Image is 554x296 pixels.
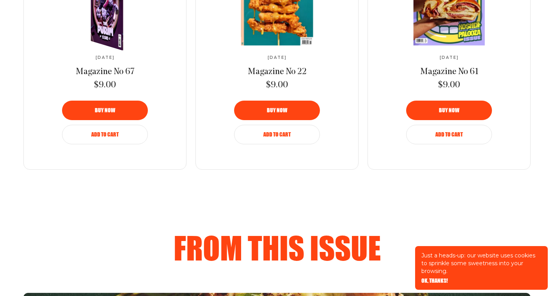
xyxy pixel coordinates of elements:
[47,232,507,263] h2: From this issue
[234,101,320,120] button: Buy now
[406,101,492,120] button: Buy now
[421,278,448,284] button: OK, THANKS!
[95,108,115,113] span: Buy now
[234,125,320,144] button: Add to Cart
[421,252,542,275] p: Just a heads-up: our website uses cookies to sprinkle some sweetness into your browsing.
[406,125,492,144] button: Add to Cart
[62,101,148,120] button: Buy now
[268,55,287,60] span: [DATE]
[435,132,463,137] span: Add to Cart
[96,55,115,60] span: [DATE]
[62,125,148,144] button: Add to Cart
[420,67,478,76] span: Magazine No 61
[94,80,116,91] span: $9.00
[91,132,119,137] span: Add to Cart
[248,66,307,78] a: Magazine No 22
[420,66,478,78] a: Magazine No 61
[438,80,460,91] span: $9.00
[263,132,291,137] span: Add to Cart
[76,67,135,76] span: Magazine No 67
[76,66,135,78] a: Magazine No 67
[266,80,288,91] span: $9.00
[440,55,459,60] span: [DATE]
[267,108,287,113] span: Buy now
[439,108,459,113] span: Buy now
[248,67,307,76] span: Magazine No 22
